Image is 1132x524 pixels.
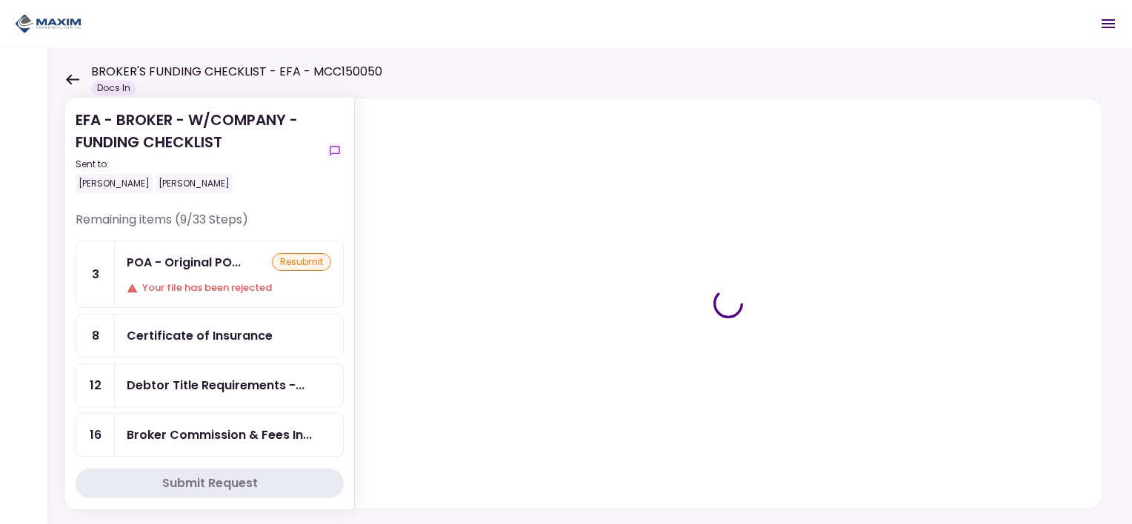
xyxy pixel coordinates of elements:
[76,413,344,457] a: 16Broker Commission & Fees Invoice
[1091,6,1126,41] button: Open menu
[76,364,115,406] div: 12
[162,474,258,492] div: Submit Request
[156,174,233,193] div: [PERSON_NAME]
[76,174,153,193] div: [PERSON_NAME]
[91,81,136,95] div: Docs In
[272,253,331,271] div: resubmit
[127,376,304,394] div: Debtor Title Requirements - Proof of IRP or Exemption
[15,13,81,35] img: Partner icon
[76,468,344,498] button: Submit Request
[127,253,241,272] div: POA - Original POA (not CA or GA)
[76,158,320,171] div: Sent to:
[91,63,382,81] h1: BROKER'S FUNDING CHECKLIST - EFA - MCC150050
[326,142,344,160] button: show-messages
[76,363,344,407] a: 12Debtor Title Requirements - Proof of IRP or Exemption
[127,281,331,295] div: Your file has been rejected
[76,241,344,308] a: 3POA - Original POA (not CA or GA)resubmitYour file has been rejected
[76,211,344,241] div: Remaining items (9/33 Steps)
[76,241,115,307] div: 3
[127,326,273,345] div: Certificate of Insurance
[127,426,312,444] div: Broker Commission & Fees Invoice
[76,414,115,456] div: 16
[76,109,320,193] div: EFA - BROKER - W/COMPANY - FUNDING CHECKLIST
[76,314,344,357] a: 8Certificate of Insurance
[76,315,115,357] div: 8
